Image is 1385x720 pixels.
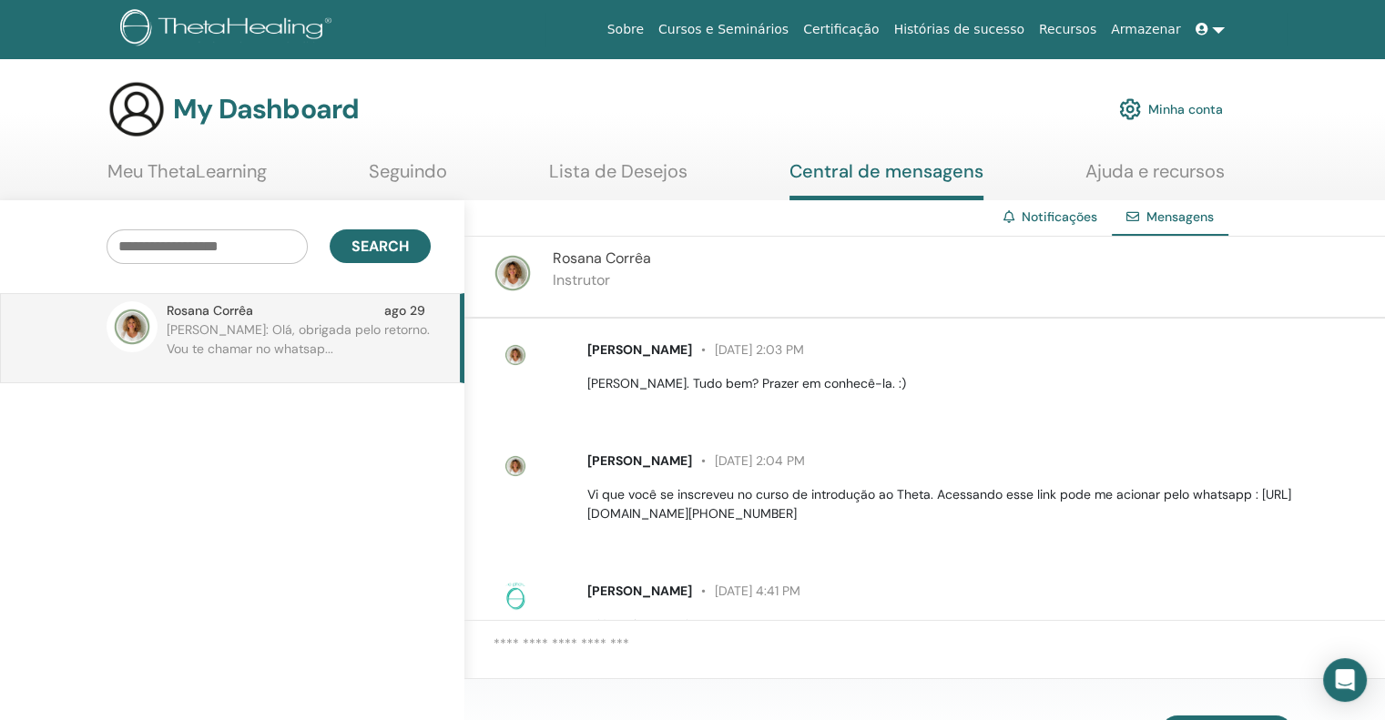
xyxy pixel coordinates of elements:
[587,341,692,358] span: [PERSON_NAME]
[692,341,804,358] span: [DATE] 2:03 PM
[1146,208,1214,225] span: Mensagens
[369,160,447,196] a: Seguindo
[587,452,692,469] span: [PERSON_NAME]
[692,452,805,469] span: [DATE] 2:04 PM
[1119,89,1223,129] a: Minha conta
[501,451,530,481] img: default.jpg
[1104,13,1187,46] a: Armazenar
[549,160,687,196] a: Lista de Desejos
[789,160,983,200] a: Central de mensagens
[553,269,651,291] p: Instrutor
[587,615,1364,634] p: Olá, obrigada pelo retorno. Vou te chamar no whatsapp.
[107,301,158,352] img: default.jpg
[600,13,651,46] a: Sobre
[1085,160,1225,196] a: Ajuda e recursos
[120,9,338,50] img: logo.png
[330,229,431,263] button: Search
[107,80,166,138] img: generic-user-icon.jpg
[501,582,530,611] img: no-photo.png
[487,248,538,299] img: default.jpg
[1032,13,1104,46] a: Recursos
[587,485,1364,523] p: Vi que você se inscreveu no curso de introdução ao Theta. Acessando esse link pode me acionar pel...
[384,301,425,320] span: ago 29
[1119,94,1141,125] img: cog.svg
[651,13,796,46] a: Cursos e Seminários
[107,160,267,196] a: Meu ThetaLearning
[587,583,692,599] span: [PERSON_NAME]
[351,237,409,256] span: Search
[692,583,800,599] span: [DATE] 4:41 PM
[587,374,1364,393] p: [PERSON_NAME]. Tudo bem? Prazer em conhecê-la. :)
[553,248,651,268] span: Rosana Corrêa
[796,13,886,46] a: Certificação
[173,93,359,126] h3: My Dashboard
[501,340,530,370] img: default.jpg
[1022,208,1097,225] a: Notificações
[167,320,431,375] p: [PERSON_NAME]: Olá, obrigada pelo retorno. Vou te chamar no whatsap...
[167,301,253,320] span: Rosana Corrêa
[887,13,1032,46] a: Histórias de sucesso
[1323,658,1367,702] div: Open Intercom Messenger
